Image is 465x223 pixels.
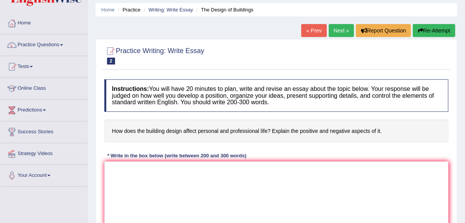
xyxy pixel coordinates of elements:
[107,58,115,65] span: 2
[0,121,88,141] a: Success Stories
[195,6,254,13] li: The Design of Buildings
[0,143,88,162] a: Strategy Videos
[101,7,115,13] a: Home
[0,34,88,53] a: Practice Questions
[116,6,140,13] li: Practice
[0,100,88,119] a: Predictions
[413,24,455,37] button: Re-Attempt
[329,24,354,37] a: Next »
[104,152,249,159] div: * Write in the box below (write between 200 and 300 words)
[112,86,149,92] b: Instructions:
[0,78,88,97] a: Online Class
[0,165,88,184] a: Your Account
[0,56,88,75] a: Tests
[301,24,327,37] a: « Prev
[0,13,88,32] a: Home
[356,24,411,37] button: Report Question
[104,45,204,65] h2: Practice Writing: Write Essay
[104,79,449,112] h4: You will have 20 minutes to plan, write and revise an essay about the topic below. Your response ...
[104,120,449,143] h4: How does the building design affect personal and professional life? Explain the positive and nega...
[148,7,193,13] a: Writing: Write Essay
